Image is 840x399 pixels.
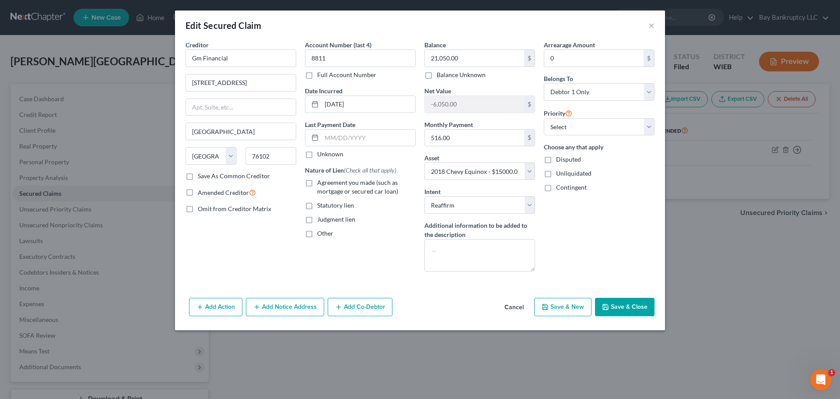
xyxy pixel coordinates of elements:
button: Add Action [189,298,242,316]
span: Statutory lien [317,201,354,209]
span: Belongs To [544,75,573,82]
input: Enter address... [186,74,296,91]
span: Other [317,230,333,237]
button: Add Co-Debtor [328,298,392,316]
span: Asset [424,154,439,162]
input: Apt, Suite, etc... [186,99,296,116]
span: Agreement you made (such as mortgage or secured car loan) [317,179,398,195]
label: Net Value [424,86,451,95]
span: Disputed [556,155,581,163]
span: Judgment lien [317,215,355,223]
input: 0.00 [425,50,524,67]
label: Intent [424,187,441,196]
input: 0.00 [544,50,644,67]
label: Date Incurred [305,86,343,95]
button: Add Notice Address [246,298,324,316]
label: Monthly Payment [424,120,473,129]
input: 0.00 [425,130,524,146]
div: Edit Secured Claim [185,19,261,32]
label: Save As Common Creditor [198,172,270,180]
label: Full Account Number [317,71,376,79]
input: MM/DD/YYYY [322,130,415,146]
iframe: Intercom live chat [810,369,831,390]
div: $ [524,96,535,113]
span: 1 [828,369,835,376]
span: Amended Creditor [198,189,249,196]
input: Search creditor by name... [185,49,296,67]
label: Priority [544,108,572,118]
span: Omit from Creditor Matrix [198,205,271,212]
input: MM/DD/YYYY [322,96,415,113]
button: Cancel [497,299,531,316]
label: Balance [424,40,446,49]
input: XXXX [305,49,416,67]
span: Creditor [185,41,209,49]
input: Enter city... [186,123,296,140]
label: Balance Unknown [437,71,486,79]
span: Unliquidated [556,169,591,177]
div: $ [524,50,535,67]
button: × [648,20,654,31]
input: Enter zip... [245,147,297,165]
label: Last Payment Date [305,120,355,129]
label: Account Number (last 4) [305,40,371,49]
label: Unknown [317,150,343,159]
span: Contingent [556,184,587,191]
label: Nature of Lien [305,166,396,175]
button: Save & Close [595,298,654,316]
label: Choose any that apply [544,142,654,152]
span: (Check all that apply) [344,166,396,174]
label: Arrearage Amount [544,40,595,49]
div: $ [524,130,535,146]
input: 0.00 [425,96,524,113]
button: Save & New [534,298,591,316]
div: $ [644,50,654,67]
label: Additional information to be added to the description [424,221,535,239]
